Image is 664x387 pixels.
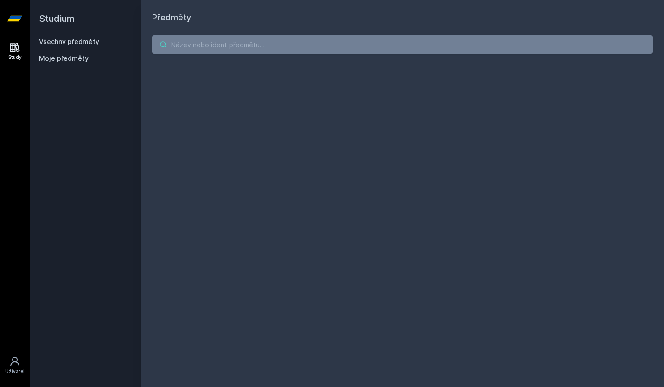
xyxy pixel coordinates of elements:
[2,37,28,65] a: Study
[152,11,653,24] h1: Předměty
[39,38,99,45] a: Všechny předměty
[2,351,28,380] a: Uživatel
[8,54,22,61] div: Study
[39,54,89,63] span: Moje předměty
[5,368,25,375] div: Uživatel
[152,35,653,54] input: Název nebo ident předmětu…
